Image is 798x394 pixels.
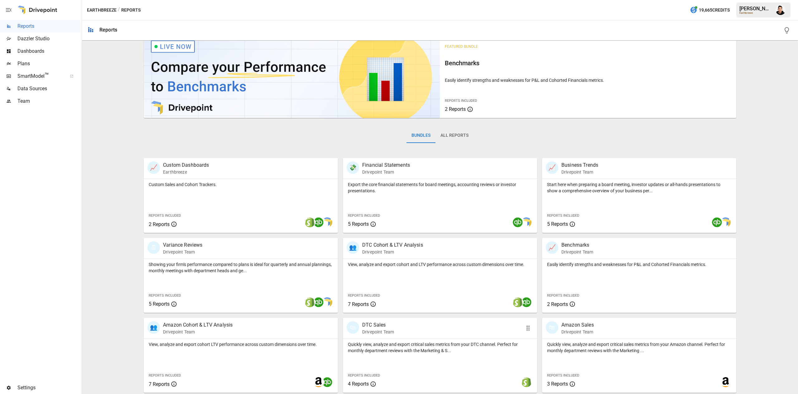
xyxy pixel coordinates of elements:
[99,27,117,33] div: Reports
[561,161,598,169] p: Business Trends
[17,72,63,80] span: SmartModel
[163,329,233,335] p: Drivepoint Team
[163,169,209,175] p: Earthbreeze
[149,341,333,347] p: View, analyze and export cohort LTV performance across custom dimensions over time.
[163,161,209,169] p: Custom Dashboards
[547,301,568,307] span: 2 Reports
[149,373,181,377] span: Reports Included
[322,217,332,227] img: smart model
[721,217,731,227] img: smart model
[547,293,579,298] span: Reports Included
[322,297,332,307] img: smart model
[776,5,786,15] img: Francisco Sanchez
[314,377,324,387] img: amazon
[348,341,532,354] p: Quickly view, analyze and export critical sales metrics from your DTC channel. Perfect for monthl...
[362,321,394,329] p: DTC Sales
[149,181,333,188] p: Custom Sales and Cohort Trackers.
[445,44,478,49] span: Featured Bundle
[547,261,731,268] p: Easily identify strengths and weaknesses for P&L and Cohorted Financials metrics.
[547,341,731,354] p: Quickly view, analyze and export critical sales metrics from your Amazon channel. Perfect for mon...
[739,6,772,12] div: [PERSON_NAME]
[445,106,466,112] span: 2 Reports
[118,6,120,14] div: /
[348,301,369,307] span: 7 Reports
[547,381,568,387] span: 3 Reports
[561,169,598,175] p: Drivepoint Team
[546,241,558,254] div: 📈
[739,12,772,14] div: Earthbreeze
[149,221,170,227] span: 2 Reports
[362,241,423,249] p: DTC Cohort & LTV Analysis
[314,217,324,227] img: quickbooks
[17,22,80,30] span: Reports
[348,293,380,298] span: Reports Included
[87,6,117,14] button: Earthbreeze
[362,169,410,175] p: Drivepoint Team
[522,297,531,307] img: quickbooks
[147,241,160,254] div: 🗓
[149,293,181,298] span: Reports Included
[17,35,80,42] span: Dazzler Studio
[163,321,233,329] p: Amazon Cohort & LTV Analysis
[17,384,80,392] span: Settings
[721,377,731,387] img: amazon
[348,373,380,377] span: Reports Included
[147,321,160,334] div: 👥
[546,321,558,334] div: 🛍
[348,381,369,387] span: 4 Reports
[547,373,579,377] span: Reports Included
[149,261,333,274] p: Showing your firm's performance compared to plans is ideal for quarterly and annual plannings, mo...
[687,4,732,16] button: 19,665Credits
[322,377,332,387] img: quickbooks
[17,60,80,67] span: Plans
[445,58,731,68] h6: Benchmarks
[149,381,170,387] span: 7 Reports
[149,301,170,307] span: 5 Reports
[348,214,380,218] span: Reports Included
[435,128,474,143] button: All Reports
[561,249,593,255] p: Drivepoint Team
[362,161,410,169] p: Financial Statements
[561,241,593,249] p: Benchmarks
[347,241,359,254] div: 👥
[772,1,789,19] button: Francisco Sanchez
[712,217,722,227] img: quickbooks
[547,221,568,227] span: 5 Reports
[513,217,523,227] img: quickbooks
[314,297,324,307] img: quickbooks
[17,85,80,92] span: Data Sources
[547,181,731,194] p: Start here when preparing a board meeting, investor updates or all-hands presentations to show a ...
[561,329,594,335] p: Drivepoint Team
[149,214,181,218] span: Reports Included
[445,77,731,83] p: Easily identify strengths and weaknesses for P&L and Cohorted Financials metrics.
[561,321,594,329] p: Amazon Sales
[17,97,80,105] span: Team
[522,377,531,387] img: shopify
[362,329,394,335] p: Drivepoint Team
[547,214,579,218] span: Reports Included
[144,37,440,118] img: video thumbnail
[513,297,523,307] img: shopify
[17,47,80,55] span: Dashboards
[163,249,202,255] p: Drivepoint Team
[406,128,435,143] button: Bundles
[147,161,160,174] div: 📈
[305,217,315,227] img: shopify
[699,6,730,14] span: 19,665 Credits
[45,71,49,79] span: ™
[522,217,531,227] img: smart model
[163,241,202,249] p: Variance Reviews
[348,181,532,194] p: Export the core financial statements for board meetings, accounting reviews or investor presentat...
[362,249,423,255] p: Drivepoint Team
[347,161,359,174] div: 💸
[546,161,558,174] div: 📈
[305,297,315,307] img: shopify
[347,321,359,334] div: 🛍
[348,221,369,227] span: 5 Reports
[445,99,477,103] span: Reports Included
[348,261,532,268] p: View, analyze and export cohort and LTV performance across custom dimensions over time.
